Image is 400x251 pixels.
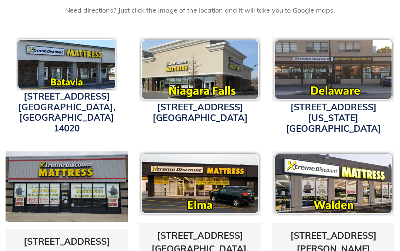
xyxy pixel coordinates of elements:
img: transit-store-photo2-1642015179745.jpg [6,151,128,222]
img: pf-16118c81--waldenicon.png [272,151,394,216]
a: [STREET_ADDRESS][GEOGRAPHIC_DATA] [153,101,248,123]
img: pf-c8c7db02--bataviaicon.png [16,37,117,91]
img: pf-8166afa1--elmaicon.png [139,151,261,216]
img: pf-118c8166--delawareicon.png [272,37,394,102]
img: Xtreme Discount Mattress Niagara Falls [139,37,261,102]
a: [STREET_ADDRESS][GEOGRAPHIC_DATA], [GEOGRAPHIC_DATA] 14020 [18,91,116,134]
a: [STREET_ADDRESS][US_STATE][GEOGRAPHIC_DATA] [286,101,381,134]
